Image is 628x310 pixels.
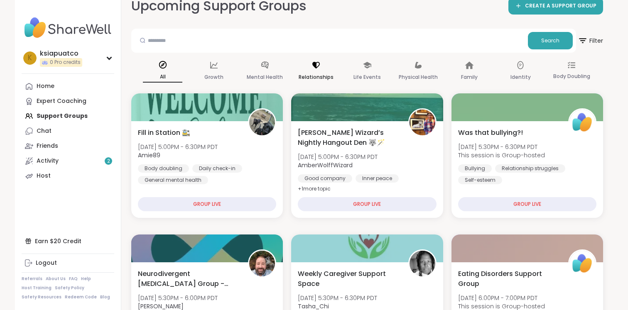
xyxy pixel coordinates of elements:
div: Relationship struggles [495,164,565,173]
div: Body doubling [138,164,189,173]
a: FAQ [69,276,78,282]
a: Referrals [22,276,42,282]
a: Chat [22,124,114,139]
a: Home [22,79,114,94]
a: Safety Resources [22,294,61,300]
img: Amie89 [249,110,275,135]
a: Host Training [22,285,52,291]
button: Filter [578,29,603,53]
p: Identity [510,72,531,82]
div: Self-esteem [458,176,502,184]
span: [DATE] 6:00PM - 7:00PM PDT [458,294,545,302]
div: Expert Coaching [37,97,86,105]
div: Activity [37,157,59,165]
span: Neurodivergent [MEDICAL_DATA] Group - [DATE] [138,269,239,289]
span: [DATE] 5:30PM - 6:30PM PDT [458,143,545,151]
a: Expert Coaching [22,94,114,109]
p: Growth [204,72,223,82]
span: [DATE] 5:30PM - 6:30PM PDT [298,294,377,302]
img: AmberWolffWizard [410,110,435,135]
a: Activity2 [22,154,114,168]
div: Chat [37,127,52,135]
div: GROUP LIVE [298,197,436,211]
p: Relationships [299,72,334,82]
span: Eating Disorders Support Group [458,269,559,289]
a: Host [22,168,114,183]
img: ShareWell [569,110,595,135]
img: Tasha_Chi [410,251,435,276]
div: Daily check-in [192,164,242,173]
span: [DATE] 5:30PM - 6:00PM PDT [138,294,218,302]
a: About Us [46,276,66,282]
div: Friends [37,142,58,150]
span: [PERSON_NAME] Wizard’s Nightly Hangout Den 🐺🪄 [298,128,399,148]
span: [DATE] 5:00PM - 6:30PM PDT [298,153,378,161]
div: ksiapuatco [40,49,82,58]
div: Host [37,172,51,180]
b: Amie89 [138,151,160,159]
span: 0 Pro credits [50,59,81,66]
span: This session is Group-hosted [458,151,545,159]
div: Earn $20 Credit [22,234,114,249]
img: ShareWell Nav Logo [22,13,114,42]
img: Brian_L [249,251,275,276]
p: Life Events [353,72,381,82]
p: Body Doubling [553,71,590,81]
span: Filter [578,31,603,51]
a: Safety Policy [55,285,84,291]
p: Family [461,72,478,82]
b: AmberWolffWizard [298,161,353,169]
span: Weekly Caregiver Support Space [298,269,399,289]
p: Mental Health [247,72,283,82]
div: Inner peace [356,174,399,183]
span: 2 [107,158,110,165]
div: Bullying [458,164,492,173]
span: Fill in Station 🚉 [138,128,190,138]
img: ShareWell [569,251,595,276]
a: Friends [22,139,114,154]
span: [DATE] 5:00PM - 6:30PM PDT [138,143,218,151]
button: Search [528,32,573,49]
div: Home [37,82,54,90]
span: Was that bullying?! [458,128,523,138]
a: Blog [100,294,110,300]
div: Good company [298,174,352,183]
a: Redeem Code [65,294,97,300]
span: k [28,53,32,63]
p: Physical Health [399,72,438,82]
div: Logout [36,259,57,267]
div: GROUP LIVE [138,197,276,211]
span: CREATE A SUPPORT GROUP [525,2,596,10]
p: All [143,72,182,83]
a: Logout [22,256,114,271]
div: General mental health [138,176,208,184]
div: GROUP LIVE [458,197,596,211]
span: Search [541,37,559,44]
a: Help [81,276,91,282]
